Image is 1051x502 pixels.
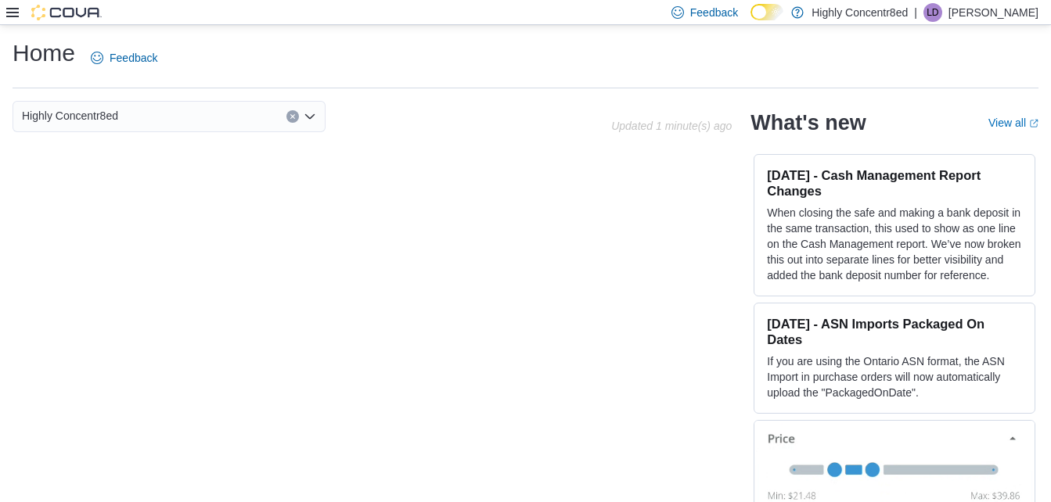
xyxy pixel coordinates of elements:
[286,110,299,123] button: Clear input
[767,167,1022,199] h3: [DATE] - Cash Management Report Changes
[988,117,1038,129] a: View allExternal link
[1029,119,1038,128] svg: External link
[767,316,1022,347] h3: [DATE] - ASN Imports Packaged On Dates
[927,3,938,22] span: LD
[22,106,118,125] span: Highly Concentr8ed
[85,42,164,74] a: Feedback
[923,3,942,22] div: Lindsay Davis
[611,120,732,132] p: Updated 1 minute(s) ago
[31,5,102,20] img: Cova
[110,50,157,66] span: Feedback
[812,3,908,22] p: Highly Concentr8ed
[750,110,866,135] h2: What's new
[948,3,1038,22] p: [PERSON_NAME]
[767,353,1022,400] p: If you are using the Ontario ASN format, the ASN Import in purchase orders will now automatically...
[13,38,75,69] h1: Home
[690,5,738,20] span: Feedback
[750,4,783,20] input: Dark Mode
[304,110,316,123] button: Open list of options
[914,3,917,22] p: |
[767,205,1022,283] p: When closing the safe and making a bank deposit in the same transaction, this used to show as one...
